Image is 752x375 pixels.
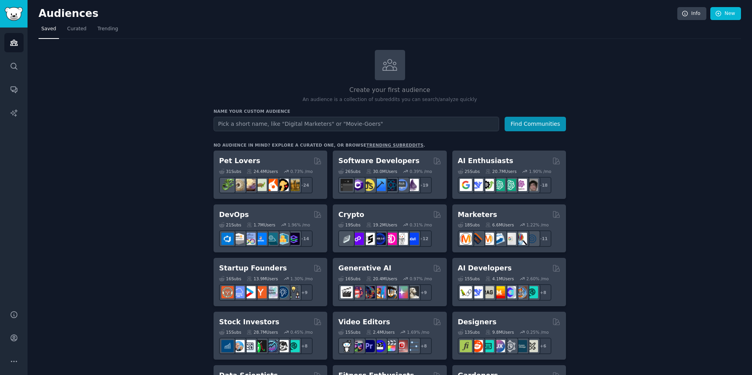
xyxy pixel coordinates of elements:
h2: AI Enthusiasts [458,156,513,166]
div: 1.7M Users [247,222,275,228]
div: 19 Sub s [338,222,360,228]
img: MistralAI [493,286,505,298]
div: 15 Sub s [458,276,480,281]
img: azuredevops [221,233,234,245]
img: Forex [243,340,256,352]
img: 0xPolygon [352,233,364,245]
div: + 9 [415,284,432,301]
div: 28.7M Users [247,329,278,335]
div: 25 Sub s [458,169,480,174]
img: leopardgeckos [243,179,256,191]
div: 20.4M Users [366,276,397,281]
span: Saved [41,26,56,33]
div: 1.69 % /mo [407,329,429,335]
div: 15 Sub s [338,329,360,335]
img: OpenAIDev [515,179,527,191]
div: 1.22 % /mo [526,222,549,228]
div: + 11 [535,230,551,247]
h2: Audiences [39,7,677,20]
img: cockatiel [265,179,278,191]
div: 21 Sub s [219,222,241,228]
button: Find Communities [505,117,566,131]
div: + 24 [296,177,313,193]
div: No audience in mind? Explore a curated one, or browse . [214,142,425,148]
img: indiehackers [265,286,278,298]
img: ycombinator [254,286,267,298]
img: learnjavascript [363,179,375,191]
img: defiblockchain [385,233,397,245]
img: Trading [254,340,267,352]
div: 4.1M Users [485,276,514,281]
div: 13 Sub s [458,329,480,335]
div: 0.97 % /mo [410,276,432,281]
div: + 8 [535,284,551,301]
div: 16 Sub s [219,276,241,281]
div: 19.2M Users [366,222,397,228]
img: turtle [254,179,267,191]
img: dalle2 [352,286,364,298]
img: platformengineering [265,233,278,245]
img: Youtubevideo [396,340,408,352]
h2: Video Editors [338,317,390,327]
img: AItoolsCatalog [482,179,494,191]
h2: Create your first audience [214,85,566,95]
a: Trending [95,23,121,39]
h2: Pet Lovers [219,156,260,166]
img: premiere [363,340,375,352]
div: + 8 [296,338,313,354]
span: Trending [98,26,118,33]
div: 0.25 % /mo [526,329,549,335]
img: aivideo [341,286,353,298]
img: DeepSeek [471,286,483,298]
div: 1.30 % /mo [290,276,313,281]
div: 31 Sub s [219,169,241,174]
img: bigseo [471,233,483,245]
img: ethstaker [363,233,375,245]
div: 30.0M Users [366,169,397,174]
img: SaaS [232,286,245,298]
div: + 6 [535,338,551,354]
img: deepdream [363,286,375,298]
img: postproduction [407,340,419,352]
div: + 18 [535,177,551,193]
img: ArtificalIntelligence [526,179,538,191]
h2: Designers [458,317,497,327]
img: AskComputerScience [396,179,408,191]
img: Rag [482,286,494,298]
img: LangChain [460,286,472,298]
img: DeepSeek [471,179,483,191]
h2: Crypto [338,210,364,220]
div: 18 Sub s [458,222,480,228]
img: Emailmarketing [493,233,505,245]
h2: AI Developers [458,263,512,273]
img: MarketingResearch [515,233,527,245]
div: 26 Sub s [338,169,360,174]
img: UXDesign [493,340,505,352]
input: Pick a short name, like "Digital Marketers" or "Movie-Goers" [214,117,499,131]
img: starryai [396,286,408,298]
img: ValueInvesting [232,340,245,352]
div: 0.73 % /mo [290,169,313,174]
div: 1.96 % /mo [288,222,310,228]
img: csharp [352,179,364,191]
img: VideoEditors [374,340,386,352]
img: Entrepreneurship [276,286,289,298]
img: software [341,179,353,191]
div: + 14 [296,230,313,247]
img: UI_Design [482,340,494,352]
img: startup [243,286,256,298]
div: + 8 [415,338,432,354]
img: OnlineMarketing [526,233,538,245]
img: finalcutpro [385,340,397,352]
a: Curated [65,23,89,39]
div: 6.6M Users [485,222,514,228]
img: AskMarketing [482,233,494,245]
img: aws_cdk [276,233,289,245]
img: UX_Design [526,340,538,352]
img: StocksAndTrading [265,340,278,352]
img: editors [352,340,364,352]
img: PetAdvice [276,179,289,191]
img: iOSProgramming [374,179,386,191]
img: DevOpsLinks [254,233,267,245]
h2: Software Developers [338,156,419,166]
